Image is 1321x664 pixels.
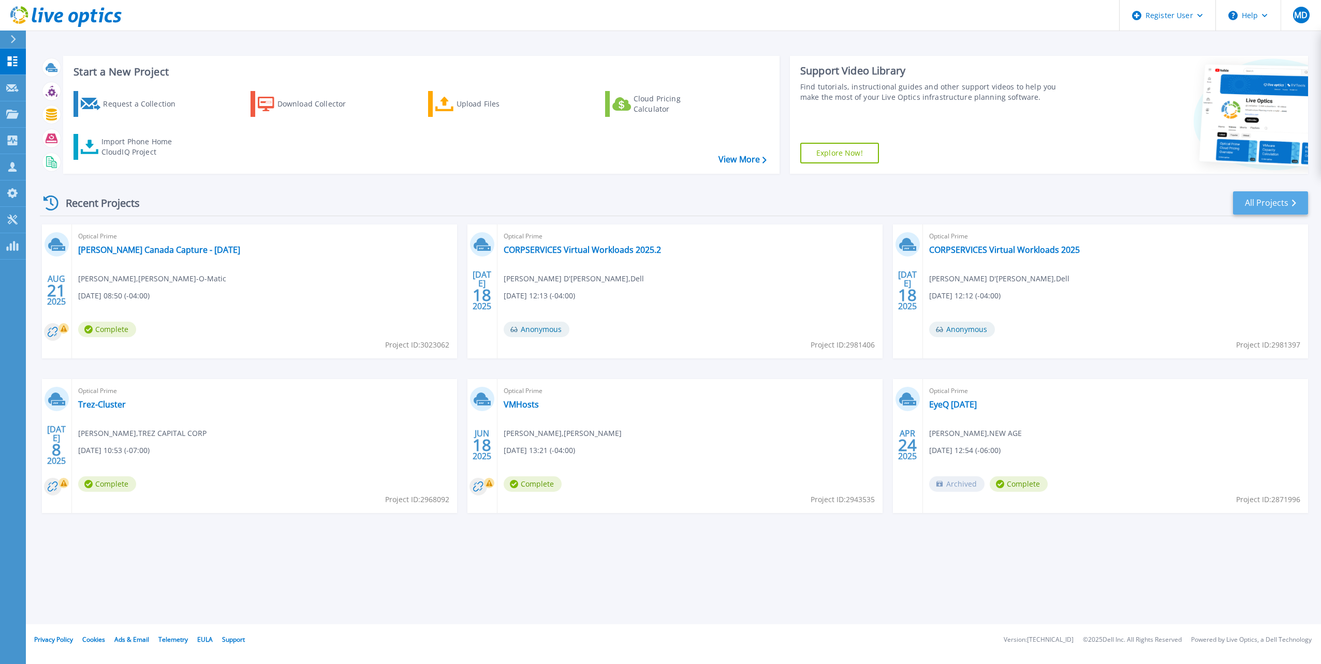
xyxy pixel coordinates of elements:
[473,441,491,449] span: 18
[428,91,544,117] a: Upload Files
[929,231,1302,242] span: Optical Prime
[251,91,366,117] a: Download Collector
[47,286,66,295] span: 21
[40,190,154,216] div: Recent Projects
[457,94,539,114] div: Upload Files
[504,322,569,337] span: Anonymous
[504,231,876,242] span: Optical Prime
[385,494,449,505] span: Project ID: 2968092
[158,635,188,644] a: Telemetry
[929,399,977,410] a: EyeQ [DATE]
[990,476,1048,492] span: Complete
[898,291,917,299] span: 18
[504,273,644,284] span: [PERSON_NAME] D'[PERSON_NAME] , Dell
[103,94,186,114] div: Request a Collection
[929,273,1069,284] span: [PERSON_NAME] D'[PERSON_NAME] , Dell
[78,385,451,397] span: Optical Prime
[197,635,213,644] a: EULA
[800,82,1068,102] div: Find tutorials, instructional guides and other support videos to help you make the most of your L...
[1083,637,1182,643] li: © 2025 Dell Inc. All Rights Reserved
[78,476,136,492] span: Complete
[47,426,66,464] div: [DATE] 2025
[1294,11,1308,19] span: MD
[101,137,182,157] div: Import Phone Home CloudIQ Project
[898,426,917,464] div: APR 2025
[78,322,136,337] span: Complete
[504,399,539,410] a: VMHosts
[504,428,622,439] span: [PERSON_NAME] , [PERSON_NAME]
[74,91,189,117] a: Request a Collection
[78,290,150,301] span: [DATE] 08:50 (-04:00)
[929,476,985,492] span: Archived
[1236,339,1300,351] span: Project ID: 2981397
[504,476,562,492] span: Complete
[78,399,126,410] a: Trez-Cluster
[929,445,1001,456] span: [DATE] 12:54 (-06:00)
[1233,191,1308,215] a: All Projects
[504,290,575,301] span: [DATE] 12:13 (-04:00)
[277,94,360,114] div: Download Collector
[52,445,61,454] span: 8
[472,271,492,309] div: [DATE] 2025
[114,635,149,644] a: Ads & Email
[473,291,491,299] span: 18
[504,245,661,255] a: CORPSERVICES Virtual Workloads 2025.2
[82,635,105,644] a: Cookies
[472,426,492,464] div: JUN 2025
[78,445,150,456] span: [DATE] 10:53 (-07:00)
[385,339,449,351] span: Project ID: 3023062
[929,385,1302,397] span: Optical Prime
[811,494,875,505] span: Project ID: 2943535
[504,445,575,456] span: [DATE] 13:21 (-04:00)
[222,635,245,644] a: Support
[1004,637,1074,643] li: Version: [TECHNICAL_ID]
[898,271,917,309] div: [DATE] 2025
[929,428,1022,439] span: [PERSON_NAME] , NEW AGE
[504,385,876,397] span: Optical Prime
[898,441,917,449] span: 24
[929,290,1001,301] span: [DATE] 12:12 (-04:00)
[78,231,451,242] span: Optical Prime
[74,66,766,78] h3: Start a New Project
[34,635,73,644] a: Privacy Policy
[811,339,875,351] span: Project ID: 2981406
[800,64,1068,78] div: Support Video Library
[78,245,240,255] a: [PERSON_NAME] Canada Capture - [DATE]
[47,271,66,309] div: AUG 2025
[800,143,879,163] a: Explore Now!
[605,91,721,117] a: Cloud Pricing Calculator
[929,322,995,337] span: Anonymous
[1236,494,1300,505] span: Project ID: 2871996
[634,94,716,114] div: Cloud Pricing Calculator
[929,245,1080,255] a: CORPSERVICES Virtual Workloads 2025
[78,273,226,284] span: [PERSON_NAME] , [PERSON_NAME]-O-Matic
[78,428,207,439] span: [PERSON_NAME] , TREZ CAPITAL CORP
[718,155,767,164] a: View More
[1191,637,1312,643] li: Powered by Live Optics, a Dell Technology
